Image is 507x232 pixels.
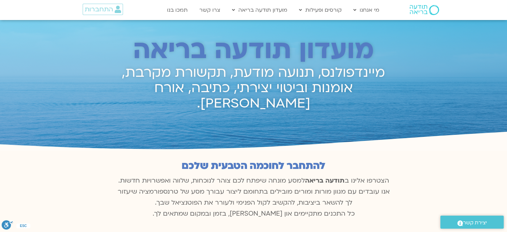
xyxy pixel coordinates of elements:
a: יצירת קשר [440,216,504,229]
a: מי אנחנו [350,4,383,16]
a: צרו קשר [196,4,224,16]
b: תודעה בריאה [305,176,345,185]
h2: מיינדפולנס, תנועה מודעת, תקשורת מקרבת, אומנות וביטוי יצירתי, כתיבה, אורח [PERSON_NAME]. [113,65,394,111]
span: יצירת קשר [463,218,487,227]
p: הצטרפו אלינו ב למסע מונחה שיפתח לכם צוהר לנוכחות, שלווה ואפשרויות חדשות. אנו עובדים עם מגוון מורו... [114,175,394,219]
a: תמכו בנו [164,4,191,16]
h2: מועדון תודעה בריאה [113,35,394,65]
a: מועדון תודעה בריאה [229,4,291,16]
a: התחברות [83,4,123,15]
a: קורסים ופעילות [296,4,345,16]
img: תודעה בריאה [410,5,439,15]
h2: להתחבר לחוכמה הטבעית שלכם [114,160,394,172]
span: התחברות [85,6,113,13]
